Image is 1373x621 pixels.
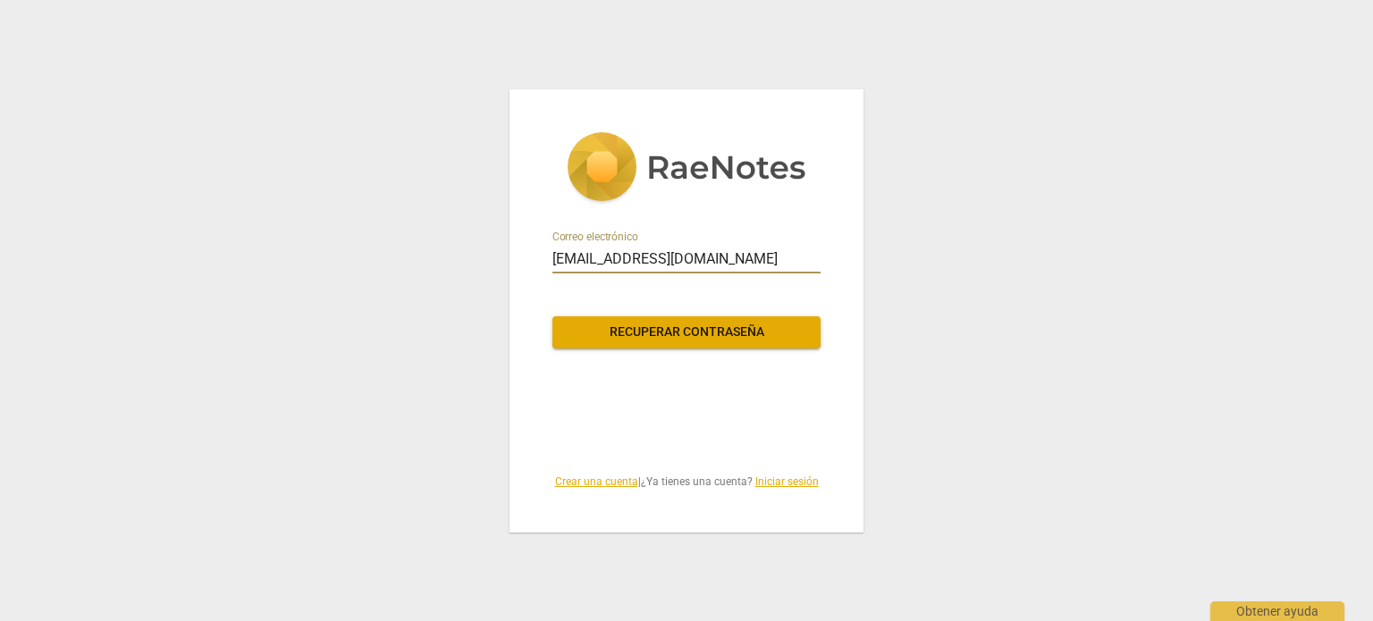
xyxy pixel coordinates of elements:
a: Iniciar sesión [755,475,819,488]
span: | ¿Ya tienes una cuenta? [552,474,821,490]
div: Obtener ayuda [1210,601,1344,621]
button: Recuperar contraseña [552,316,821,348]
label: Correo electrónico [552,231,637,242]
a: Crear una cuenta [555,475,638,488]
span: Recuperar contraseña [567,323,806,341]
img: 5ac2273c67554f335776073100b6d88f.svg [567,132,806,206]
